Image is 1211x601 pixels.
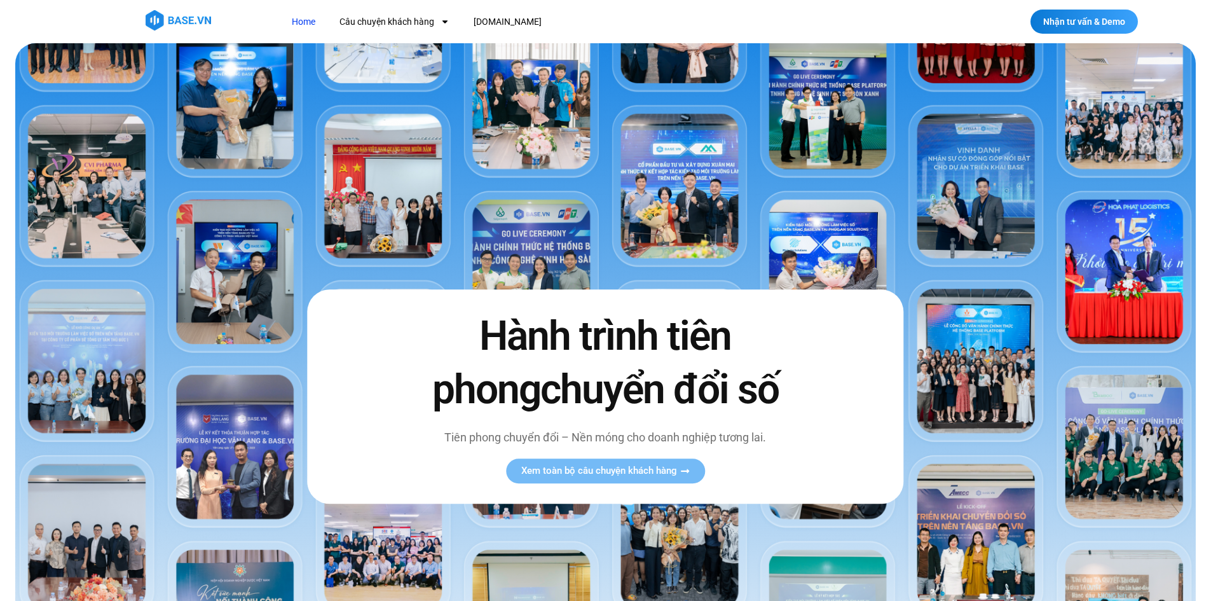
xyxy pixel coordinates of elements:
a: [DOMAIN_NAME] [464,10,551,34]
a: Nhận tư vấn & Demo [1030,10,1138,34]
nav: Menu [282,10,775,34]
p: Tiên phong chuyển đổi – Nền móng cho doanh nghiệp tương lai. [405,429,805,446]
a: Xem toàn bộ câu chuyện khách hàng [506,459,705,483]
span: chuyển đổi số [540,366,779,413]
span: Xem toàn bộ câu chuyện khách hàng [521,466,677,476]
a: Câu chuyện khách hàng [330,10,459,34]
span: Nhận tư vấn & Demo [1043,17,1125,26]
a: Home [282,10,325,34]
h2: Hành trình tiên phong [405,310,805,416]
